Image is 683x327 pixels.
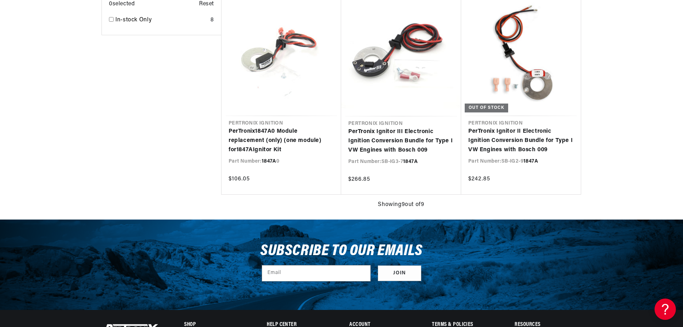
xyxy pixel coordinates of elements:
[260,244,423,258] h3: Subscribe to our emails
[262,265,370,281] input: Email
[229,127,334,154] a: PerTronix1847A0 Module replacement (only) (one module) for1847AIgnitor Kit
[115,16,208,25] a: In-stock Only
[348,127,454,155] a: PerTronix Ignitor III Electronic Ignition Conversion Bundle for Type I VW Engines with Bosch 009
[210,16,214,25] div: 8
[378,265,421,281] button: Subscribe
[378,200,424,210] span: Showing 9 out of 9
[468,127,574,154] a: PerTronix Ignitor II Electronic Ignition Conversion Bundle for Type I VW Engines with Bosch 009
